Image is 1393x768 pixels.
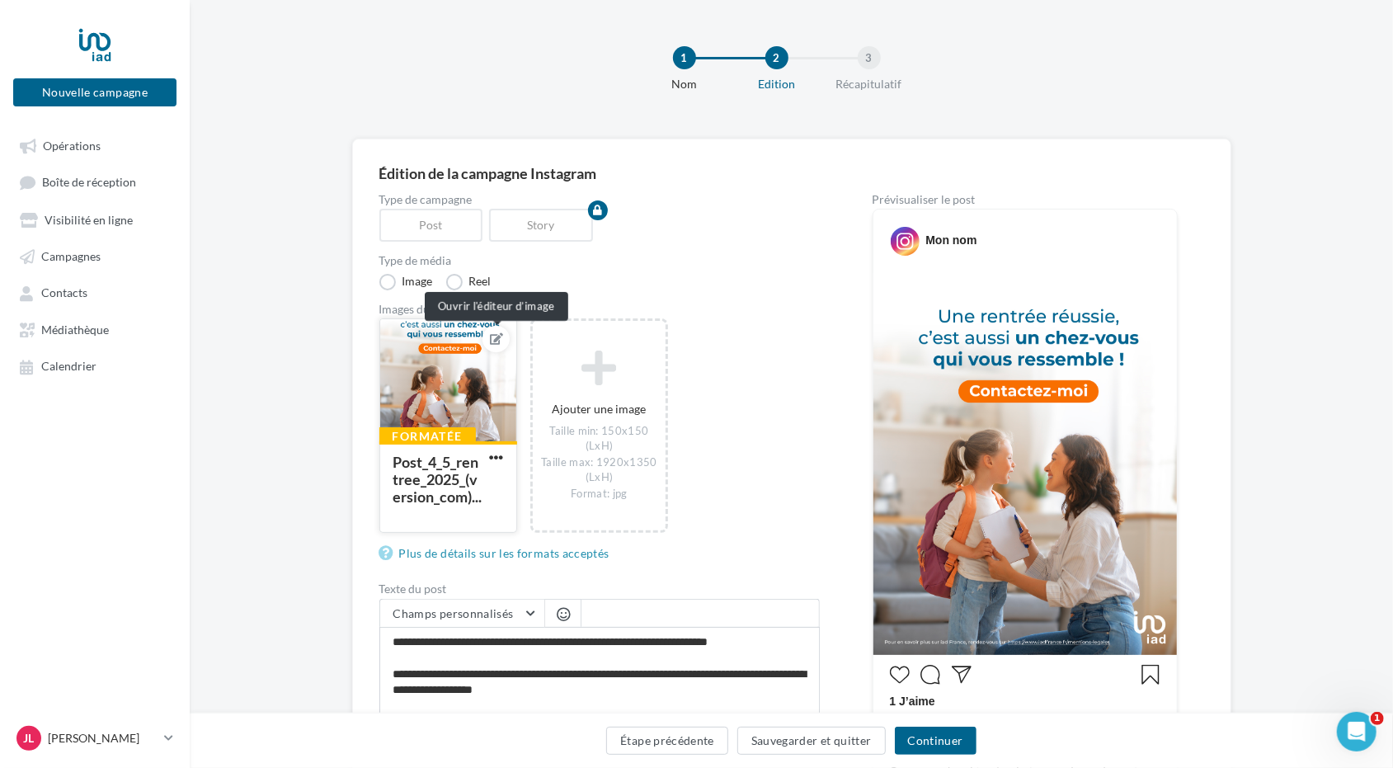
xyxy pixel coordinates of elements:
[952,665,972,685] svg: Partager la publication
[41,360,96,374] span: Calendrier
[446,274,492,290] label: Reel
[379,544,616,563] a: Plus de détails sur les formats acceptés
[425,292,568,321] div: Ouvrir l'éditeur d’image
[379,274,433,290] label: Image
[10,277,180,307] a: Contacts
[379,427,476,445] div: Formatée
[41,323,109,337] span: Médiathèque
[765,46,788,69] div: 2
[379,194,820,205] label: Type de campagne
[10,205,180,234] a: Visibilité en ligne
[10,167,180,197] a: Boîte de réception
[724,76,830,92] div: Edition
[379,304,820,315] div: Images du post (10 max)
[10,130,180,160] a: Opérations
[858,46,881,69] div: 3
[890,665,910,685] svg: J’aime
[890,693,1160,714] div: 1 J’aime
[737,727,886,755] button: Sauvegarder et quitter
[43,139,101,153] span: Opérations
[925,232,977,248] div: Mon nom
[45,213,133,227] span: Visibilité en ligne
[817,76,922,92] div: Récapitulatif
[10,351,180,380] a: Calendrier
[379,255,820,266] label: Type de média
[10,314,180,344] a: Médiathèque
[393,606,514,620] span: Champs personnalisés
[10,241,180,271] a: Campagnes
[1337,712,1377,752] iframe: Intercom live chat
[393,453,482,506] div: Post_4_5_rentree_2025_(version_com)...
[48,730,158,747] p: [PERSON_NAME]
[606,727,728,755] button: Étape précédente
[42,176,136,190] span: Boîte de réception
[673,46,696,69] div: 1
[873,194,1178,205] div: Prévisualiser le post
[41,286,87,300] span: Contacts
[24,730,35,747] span: JL
[379,583,820,595] label: Texte du post
[13,723,176,754] a: JL [PERSON_NAME]
[1371,712,1384,725] span: 1
[1141,665,1160,685] svg: Enregistrer
[379,166,1204,181] div: Édition de la campagne Instagram
[380,600,544,628] button: Champs personnalisés
[632,76,737,92] div: Nom
[895,727,977,755] button: Continuer
[13,78,176,106] button: Nouvelle campagne
[920,665,940,685] svg: Commenter
[41,249,101,263] span: Campagnes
